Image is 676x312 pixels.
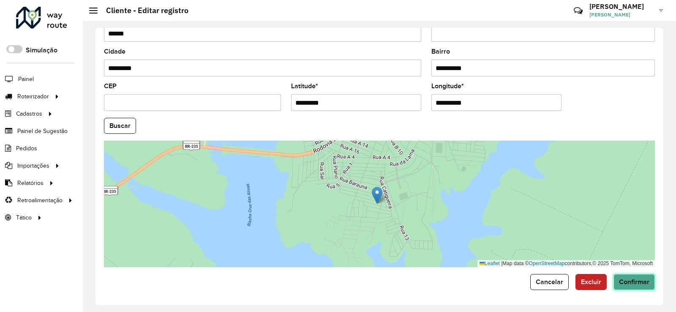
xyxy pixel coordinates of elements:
span: | [501,260,502,266]
button: Buscar [104,118,136,134]
img: Marker [372,187,382,204]
a: OpenStreetMap [529,260,565,266]
span: [PERSON_NAME] [589,11,653,19]
label: Bairro [431,46,450,57]
span: Confirmar [619,278,649,285]
span: Tático [16,213,32,222]
span: Excluir [581,278,601,285]
label: CEP [104,81,117,91]
span: Painel [18,75,34,84]
a: Leaflet [480,260,500,266]
button: Confirmar [613,274,655,290]
label: Longitude [431,81,464,91]
span: Roteirizador [17,92,49,101]
label: Simulação [26,45,57,55]
span: Painel de Sugestão [17,127,68,136]
button: Cancelar [530,274,569,290]
a: Contato Rápido [569,2,587,20]
span: Relatórios [17,179,44,187]
span: Cadastros [16,109,42,118]
span: Cancelar [536,278,563,285]
span: Importações [17,161,49,170]
button: Excluir [575,274,607,290]
span: Retroalimentação [17,196,63,205]
label: Cidade [104,46,125,57]
div: Map data © contributors,© 2025 TomTom, Microsoft [477,260,655,267]
h2: Cliente - Editar registro [98,6,188,15]
span: Pedidos [16,144,37,153]
label: Latitude [291,81,318,91]
h3: [PERSON_NAME] [589,3,653,11]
